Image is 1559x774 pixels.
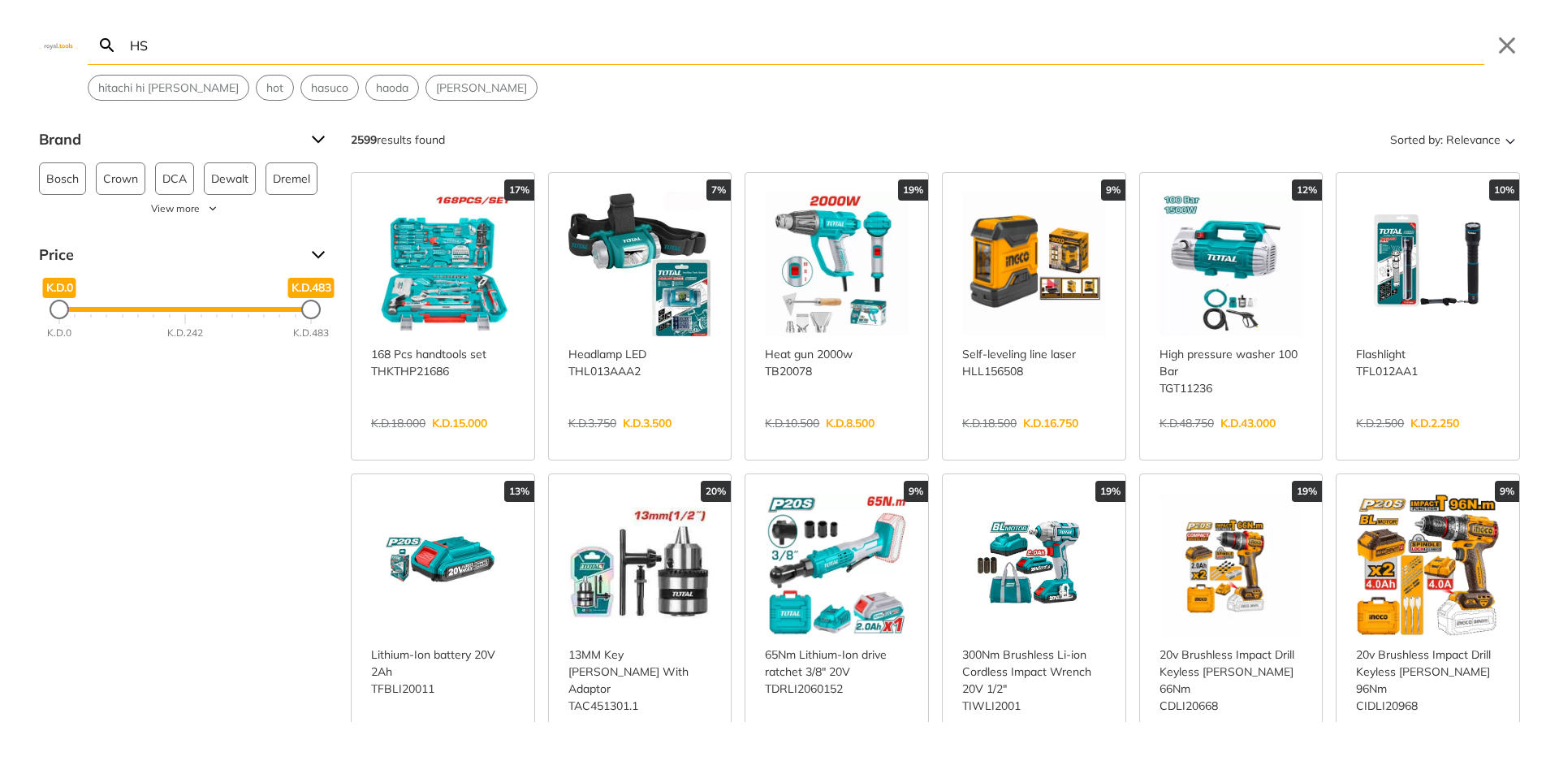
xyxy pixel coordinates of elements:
[1495,481,1519,502] div: 9%
[311,80,348,97] span: hasuco
[39,201,331,216] button: View more
[273,163,310,194] span: Dremel
[504,481,534,502] div: 13%
[47,326,71,340] div: K.D.0
[365,75,419,101] div: Suggestion: haoda
[366,76,418,100] button: Select suggestion: haoda
[1446,127,1501,153] span: Relevance
[701,481,731,502] div: 20%
[211,163,248,194] span: Dewalt
[1101,179,1125,201] div: 9%
[1489,179,1519,201] div: 10%
[50,300,69,319] div: Minimum Price
[155,162,194,195] button: DCA
[301,76,358,100] button: Select suggestion: hasuco
[504,179,534,201] div: 17%
[301,300,321,319] div: Maximum Price
[88,75,249,101] div: Suggestion: hitachi hi koki
[151,201,200,216] span: View more
[266,80,283,97] span: hot
[103,163,138,194] span: Crown
[1292,179,1322,201] div: 12%
[1387,127,1520,153] button: Sorted by:Relevance Sort
[256,75,294,101] div: Suggestion: hot
[351,127,445,153] div: results found
[426,76,537,100] button: Select suggestion: harden
[257,76,293,100] button: Select suggestion: hot
[266,162,317,195] button: Dremel
[1501,130,1520,149] svg: Sort
[1494,32,1520,58] button: Close
[293,326,329,340] div: K.D.483
[1292,481,1322,502] div: 19%
[904,481,928,502] div: 9%
[300,75,359,101] div: Suggestion: hasuco
[97,36,117,55] svg: Search
[706,179,731,201] div: 7%
[162,163,187,194] span: DCA
[98,80,239,97] span: hitachi hi [PERSON_NAME]
[436,80,527,97] span: [PERSON_NAME]
[204,162,256,195] button: Dewalt
[1095,481,1125,502] div: 19%
[127,26,1484,64] input: Search…
[39,242,299,268] span: Price
[351,132,377,147] strong: 2599
[898,179,928,201] div: 19%
[167,326,203,340] div: K.D.242
[39,41,78,49] img: Close
[46,163,79,194] span: Bosch
[39,127,299,153] span: Brand
[89,76,248,100] button: Select suggestion: hitachi hi koki
[425,75,538,101] div: Suggestion: harden
[39,162,86,195] button: Bosch
[376,80,408,97] span: haoda
[96,162,145,195] button: Crown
